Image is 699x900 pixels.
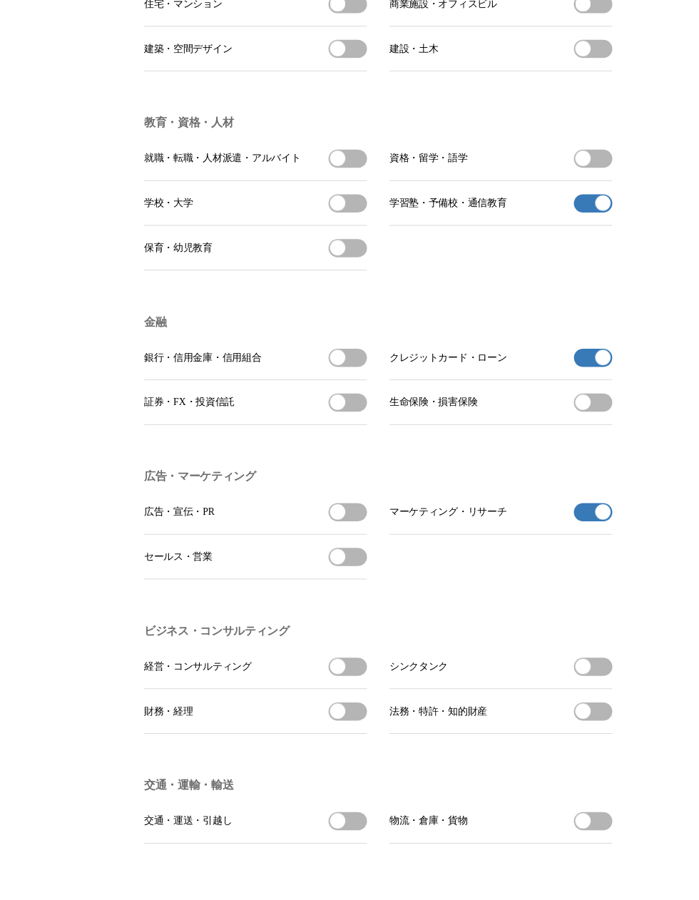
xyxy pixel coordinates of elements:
[397,44,447,56] span: 建設・土木
[397,404,487,417] span: 生命保険・損害保険
[397,516,517,529] span: マーケティング・リサーチ
[147,322,625,337] h3: 金融
[147,404,240,417] span: 証券・FX・投資信託
[147,44,237,56] span: 建築・空間デザイン
[147,674,257,687] span: 経営・コンサルティング
[147,118,625,133] h3: 教育・資格・人材
[147,516,219,529] span: 広告・宣伝・PR
[147,247,217,260] span: 保育・幼児教育
[147,794,625,809] h3: 交通・運輸・輸送
[397,720,497,732] span: 法務・特許・知的財産
[147,832,237,844] span: 交通・運送・引越し
[397,359,517,372] span: クレジットカード・ローン
[397,155,477,168] span: 資格・留学・語学
[147,562,217,575] span: セールス・営業
[147,720,197,732] span: 財務・経理
[147,201,197,214] span: 学校・大学
[147,637,625,652] h3: ビジネス・コンサルティング
[397,832,477,844] span: 物流・倉庫・貨物
[397,674,457,687] span: シンクタンク
[147,155,307,168] span: 就職・転職・人材派遣・アルバイト
[147,479,625,494] h3: 広告・マーケティング
[397,201,517,214] span: 学習塾・予備校・通信教育
[147,359,267,372] span: 銀行・信用金庫・信用組合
